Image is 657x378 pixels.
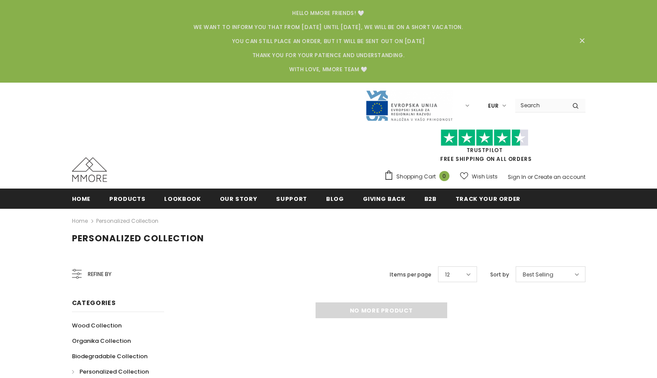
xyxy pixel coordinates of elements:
span: Track your order [456,195,521,203]
a: Javni Razpis [365,102,453,109]
p: Thank you for your patience and understanding. [83,51,574,60]
label: Items per page [390,270,431,279]
span: Personalized Collection [79,367,149,376]
span: Categories [72,298,116,307]
span: Refine by [88,269,111,279]
a: Home [72,189,91,208]
a: Home [72,216,88,226]
a: Products [109,189,145,208]
img: Trust Pilot Stars [441,129,528,146]
a: Lookbook [164,189,201,208]
span: FREE SHIPPING ON ALL ORDERS [384,133,585,163]
span: Personalized Collection [72,232,204,244]
a: Track your order [456,189,521,208]
a: Biodegradable Collection [72,349,147,364]
a: Trustpilot [467,146,503,154]
span: Wood Collection [72,321,122,330]
a: Organika Collection [72,333,131,349]
a: Giving back [363,189,406,208]
span: B2B [424,195,437,203]
span: EUR [488,102,499,110]
span: support [276,195,307,203]
span: or [528,173,533,181]
a: Wish Lists [460,169,498,184]
span: 0 [439,171,449,181]
p: Hello MMORE Friends! 🤍 [83,9,574,18]
span: 12 [445,270,450,279]
a: Blog [326,189,344,208]
p: With Love, MMORE Team 🤍 [83,65,574,74]
a: Create an account [534,173,585,181]
label: Sort by [490,270,509,279]
span: Lookbook [164,195,201,203]
a: Personalized Collection [96,217,158,225]
p: We want to inform you that from [DATE] until [DATE], we will be on a short vacation. [83,23,574,32]
p: You can still place an order, but it will be sent out on [DATE] [83,37,574,46]
a: Our Story [220,189,258,208]
span: Home [72,195,91,203]
a: Sign In [508,173,526,181]
a: B2B [424,189,437,208]
img: Javni Razpis [365,90,453,122]
span: Products [109,195,145,203]
a: support [276,189,307,208]
span: Best Selling [523,270,553,279]
span: Shopping Cart [396,172,436,181]
a: Wood Collection [72,318,122,333]
span: Organika Collection [72,337,131,345]
span: Blog [326,195,344,203]
img: MMORE Cases [72,157,107,182]
span: Our Story [220,195,258,203]
span: Giving back [363,195,406,203]
input: Search Site [515,99,566,112]
a: Shopping Cart 0 [384,170,454,183]
span: Wish Lists [472,172,498,181]
span: Biodegradable Collection [72,352,147,360]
